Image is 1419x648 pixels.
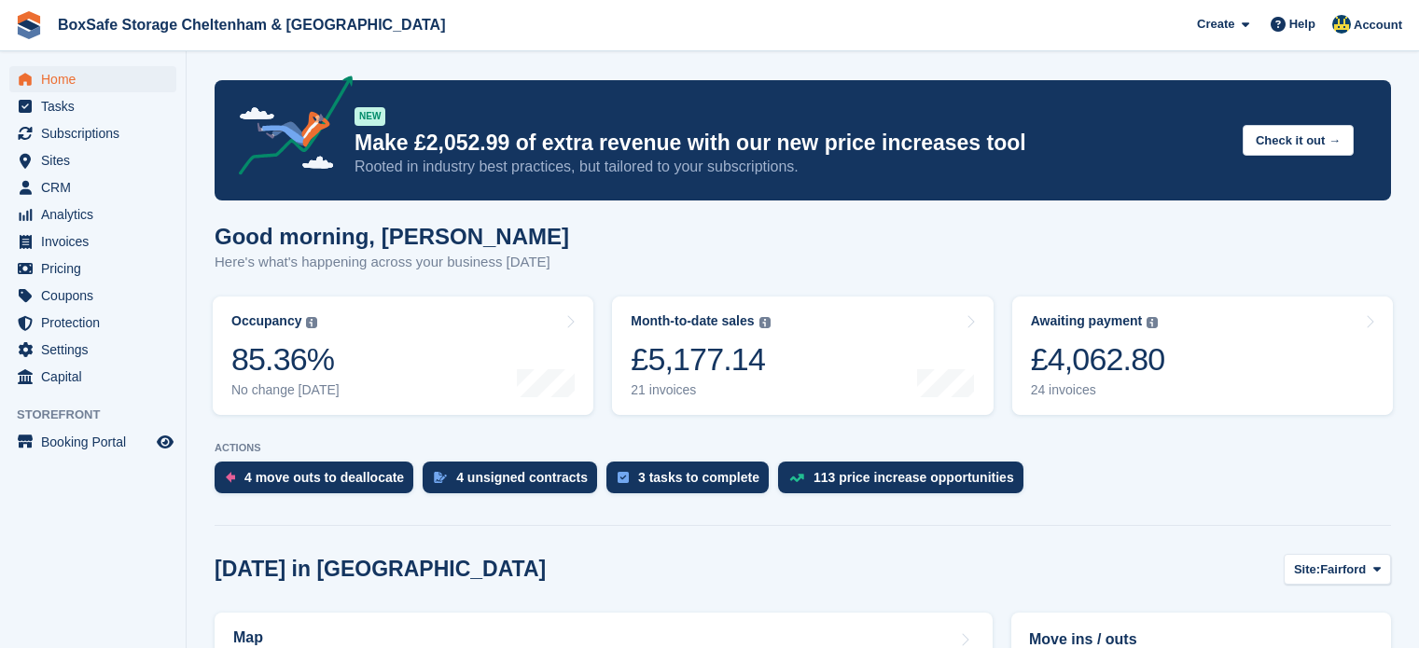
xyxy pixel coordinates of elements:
span: Pricing [41,255,153,282]
p: Make £2,052.99 of extra revenue with our new price increases tool [355,130,1228,157]
p: Rooted in industry best practices, but tailored to your subscriptions. [355,157,1228,177]
a: menu [9,66,176,92]
span: Capital [41,364,153,390]
img: price-adjustments-announcement-icon-8257ccfd72463d97f412b2fc003d46551f7dbcb40ab6d574587a9cd5c0d94... [223,76,354,182]
a: menu [9,93,176,119]
a: menu [9,364,176,390]
a: Occupancy 85.36% No change [DATE] [213,296,593,415]
span: Booking Portal [41,429,153,455]
div: Occupancy [231,313,301,329]
span: Create [1197,15,1234,34]
img: icon-info-grey-7440780725fd019a000dd9b08b2336e03edf1995a4989e88bcd33f0948082b44.svg [306,317,317,328]
span: Coupons [41,283,153,309]
a: menu [9,147,176,173]
a: menu [9,201,176,227]
span: Settings [41,337,153,363]
span: Home [41,66,153,92]
a: BoxSafe Storage Cheltenham & [GEOGRAPHIC_DATA] [50,9,452,40]
div: Month-to-date sales [631,313,754,329]
span: Invoices [41,228,153,255]
a: menu [9,337,176,363]
span: Tasks [41,93,153,119]
img: icon-info-grey-7440780725fd019a000dd9b08b2336e03edf1995a4989e88bcd33f0948082b44.svg [1147,317,1158,328]
a: menu [9,228,176,255]
img: move_outs_to_deallocate_icon-f764333ba52eb49d3ac5e1228854f67142a1ed5810a6f6cc68b1a99e826820c5.svg [226,472,235,483]
h2: [DATE] in [GEOGRAPHIC_DATA] [215,557,546,582]
h1: Good morning, [PERSON_NAME] [215,224,569,249]
div: 3 tasks to complete [638,470,759,485]
a: 4 unsigned contracts [423,462,606,503]
a: Awaiting payment £4,062.80 24 invoices [1012,296,1393,415]
img: task-75834270c22a3079a89374b754ae025e5fb1db73e45f91037f5363f120a921f8.svg [618,472,629,483]
p: ACTIONS [215,442,1391,454]
div: 85.36% [231,340,340,379]
div: 4 move outs to deallocate [244,470,404,485]
a: menu [9,174,176,200]
span: Site: [1294,560,1320,579]
a: menu [9,429,176,455]
span: Subscriptions [41,120,153,146]
a: menu [9,255,176,282]
div: 4 unsigned contracts [456,470,588,485]
span: Account [1354,16,1402,34]
img: icon-info-grey-7440780725fd019a000dd9b08b2336e03edf1995a4989e88bcd33f0948082b44.svg [759,317,771,328]
div: £4,062.80 [1031,340,1165,379]
span: Help [1289,15,1315,34]
img: stora-icon-8386f47178a22dfd0bd8f6a31ec36ba5ce8667c1dd55bd0f319d3a0aa187defe.svg [15,11,43,39]
span: Sites [41,147,153,173]
button: Check it out → [1243,125,1354,156]
img: price_increase_opportunities-93ffe204e8149a01c8c9dc8f82e8f89637d9d84a8eef4429ea346261dce0b2c0.svg [789,474,804,482]
span: Protection [41,310,153,336]
div: No change [DATE] [231,382,340,398]
span: Analytics [41,201,153,227]
button: Site: Fairford [1284,554,1391,585]
img: contract_signature_icon-13c848040528278c33f63329250d36e43548de30e8caae1d1a13099fd9432cc5.svg [434,472,447,483]
p: Here's what's happening across your business [DATE] [215,252,569,273]
a: menu [9,120,176,146]
span: CRM [41,174,153,200]
div: NEW [355,107,385,126]
a: 4 move outs to deallocate [215,462,423,503]
a: 3 tasks to complete [606,462,778,503]
div: 113 price increase opportunities [814,470,1014,485]
div: £5,177.14 [631,340,770,379]
img: Kim Virabi [1332,15,1351,34]
h2: Map [233,629,263,646]
a: menu [9,310,176,336]
a: Month-to-date sales £5,177.14 21 invoices [612,296,993,415]
div: 21 invoices [631,382,770,398]
a: Preview store [154,431,176,453]
div: 24 invoices [1031,382,1165,398]
span: Fairford [1320,560,1366,579]
a: menu [9,283,176,309]
div: Awaiting payment [1031,313,1143,329]
span: Storefront [17,406,186,424]
a: 113 price increase opportunities [778,462,1033,503]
